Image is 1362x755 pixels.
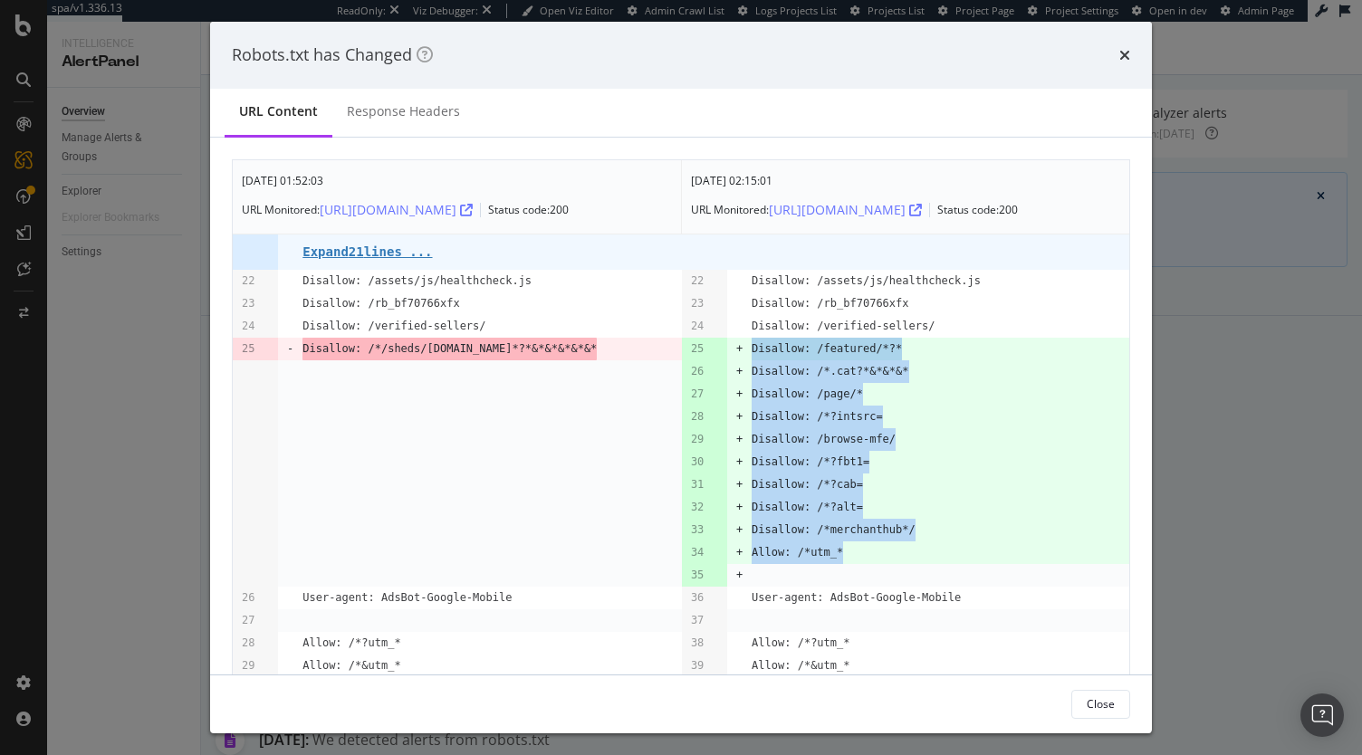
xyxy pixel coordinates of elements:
[1071,690,1130,719] button: Close
[242,270,254,292] pre: 22
[769,203,922,218] a: [URL][DOMAIN_NAME]
[752,338,902,360] span: Disallow: /featured/*?*
[242,632,254,655] pre: 28
[287,338,293,360] pre: -
[691,292,704,315] pre: 23
[736,519,743,541] pre: +
[691,587,704,609] pre: 36
[691,564,704,587] pre: 35
[691,541,704,564] pre: 34
[302,244,432,259] pre: Expand 21 lines ...
[242,196,569,225] div: URL Monitored: Status code: 200
[736,541,743,564] pre: +
[691,519,704,541] pre: 33
[691,632,704,655] pre: 38
[691,315,704,338] pre: 24
[736,564,743,587] pre: +
[242,292,254,315] pre: 23
[302,632,400,655] pre: Allow: /*?utm_*
[752,270,981,292] pre: Disallow: /assets/js/healthcheck.js
[736,451,743,473] pre: +
[752,632,849,655] pre: Allow: /*?utm_*
[752,541,843,564] pre: Allow: /*utm_*
[1300,693,1344,737] div: Open Intercom Messenger
[736,496,743,519] pre: +
[752,315,935,338] pre: Disallow: /verified-sellers/
[736,383,743,406] pre: +
[752,473,863,496] pre: Disallow: /*?cab=
[691,428,704,451] pre: 29
[691,270,704,292] pre: 22
[242,315,254,338] pre: 24
[302,292,459,315] pre: Disallow: /rb_bf70766xfx
[210,22,1152,733] div: modal
[752,587,961,609] pre: User-agent: AdsBot-Google-Mobile
[320,203,473,218] a: [URL][DOMAIN_NAME]
[752,519,916,541] pre: Disallow: /*merchanthub*/
[691,406,704,428] pre: 28
[302,315,485,338] pre: Disallow: /verified-sellers/
[320,201,473,219] div: [URL][DOMAIN_NAME]
[769,196,922,225] button: [URL][DOMAIN_NAME]
[769,201,922,219] div: [URL][DOMAIN_NAME]
[242,655,254,677] pre: 29
[691,451,704,473] pre: 30
[232,43,433,67] div: Robots.txt has Changed
[752,292,908,315] pre: Disallow: /rb_bf70766xfx
[302,655,400,677] pre: Allow: /*&utm_*
[691,609,704,632] pre: 37
[752,496,863,519] pre: Disallow: /*?alt=
[347,102,460,120] div: Response Headers
[691,196,1018,225] div: URL Monitored: Status code: 200
[752,406,883,428] pre: Disallow: /*?intsrc=
[752,655,849,677] pre: Allow: /*&utm_*
[736,406,743,428] pre: +
[691,496,704,519] pre: 32
[691,360,704,383] pre: 26
[736,360,743,383] pre: +
[302,338,597,360] span: Disallow: /*/sheds/[DOMAIN_NAME]*?*&*&*&*&*&*
[736,338,743,360] pre: +
[691,383,704,406] pre: 27
[242,587,254,609] pre: 26
[752,383,863,406] pre: Disallow: /page/*
[752,428,896,451] pre: Disallow: /browse-mfe/
[691,169,1018,192] div: [DATE] 02:15:01
[1087,696,1115,712] div: Close
[691,473,704,496] pre: 31
[736,428,743,451] pre: +
[736,473,743,496] pre: +
[320,196,473,225] button: [URL][DOMAIN_NAME]
[752,451,869,473] pre: Disallow: /*?fbt1=
[691,338,704,360] pre: 25
[691,655,704,677] pre: 39
[242,169,569,192] div: [DATE] 01:52:03
[302,270,532,292] pre: Disallow: /assets/js/healthcheck.js
[242,338,254,360] pre: 25
[242,609,254,632] pre: 27
[1119,43,1130,67] div: times
[302,587,512,609] pre: User-agent: AdsBot-Google-Mobile
[239,102,318,120] div: URL Content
